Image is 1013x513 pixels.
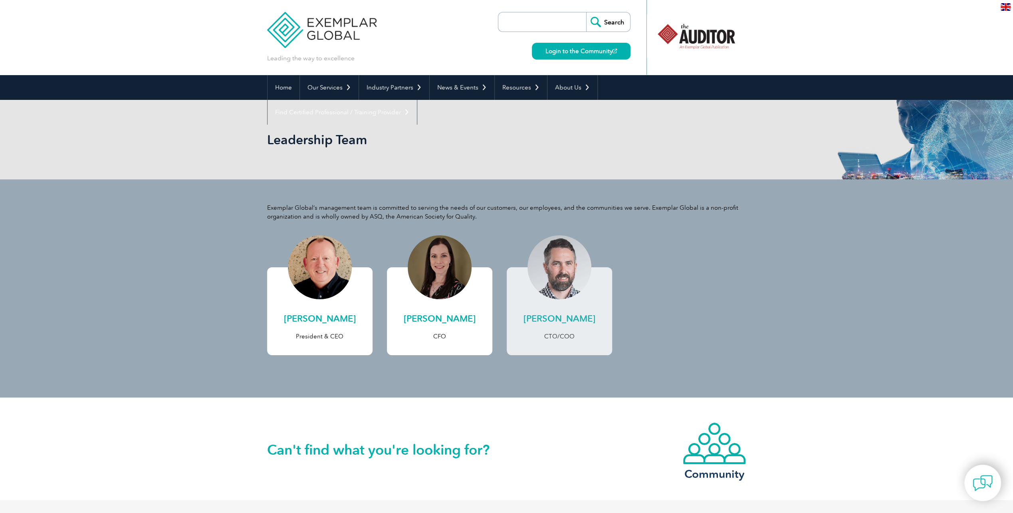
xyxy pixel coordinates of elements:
p: Exemplar Global’s management team is committed to serving the needs of our customers, our employe... [267,203,746,221]
h1: Leadership Team [267,132,574,147]
img: en [1001,3,1011,11]
a: Find Certified Professional / Training Provider [268,100,417,125]
a: Home [268,75,299,100]
a: Resources [495,75,547,100]
img: icon-community.webp [682,422,746,465]
input: Search [586,12,630,32]
p: President & CEO [275,332,365,341]
p: CFO [395,332,484,341]
a: Industry Partners [359,75,429,100]
p: Leading the way to excellence [267,54,355,63]
img: contact-chat.png [973,473,993,493]
img: open_square.png [613,49,617,53]
a: [PERSON_NAME] President & CEO [267,267,373,355]
a: [PERSON_NAME] CFO [387,267,492,355]
h3: Community [682,469,746,479]
h2: Can't find what you're looking for? [267,443,507,456]
a: Community [682,422,746,479]
a: [PERSON_NAME] CTO/COO [507,267,612,355]
h2: [PERSON_NAME] [395,312,484,325]
h2: [PERSON_NAME] [515,312,604,325]
p: CTO/COO [515,332,604,341]
a: Login to the Community [532,43,630,60]
a: Our Services [300,75,359,100]
a: News & Events [430,75,494,100]
h2: [PERSON_NAME] [275,312,365,325]
a: About Us [547,75,597,100]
